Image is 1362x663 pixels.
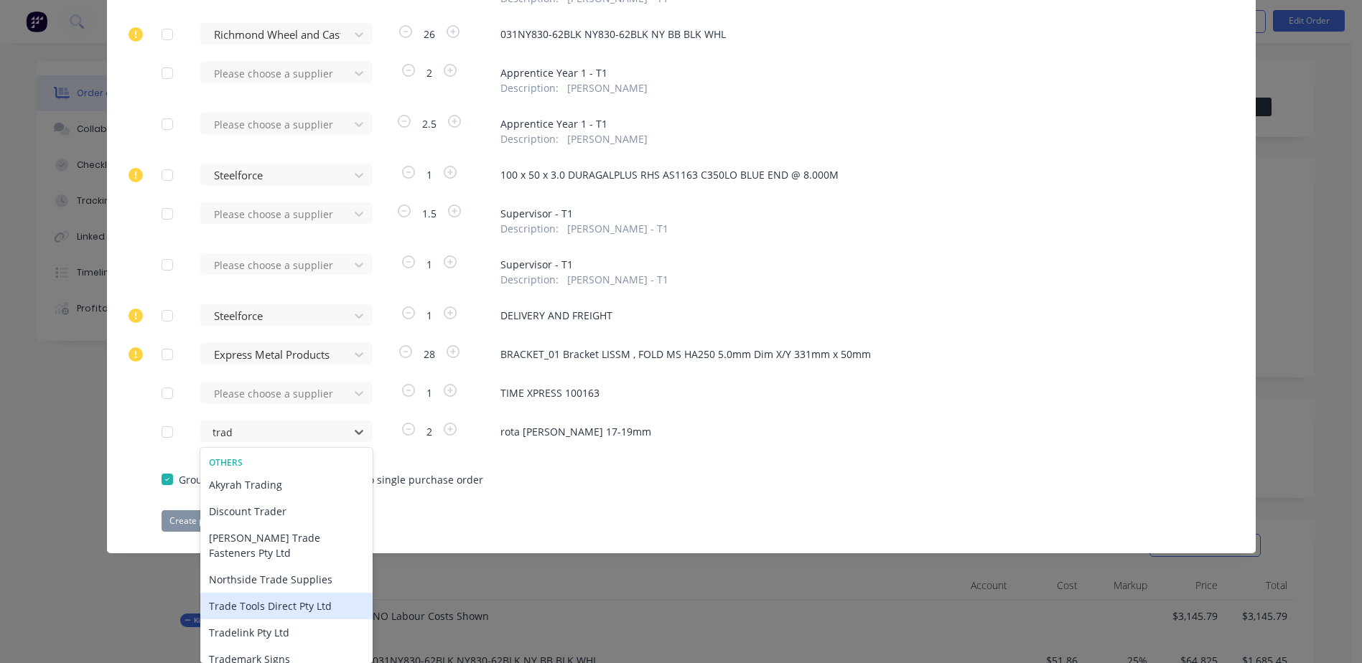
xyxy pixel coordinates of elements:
[500,308,1201,323] span: DELIVERY AND FREIGHT
[200,456,373,469] div: Others
[418,385,441,400] span: 1
[567,221,668,236] span: [PERSON_NAME] - T1
[500,65,1201,80] span: Apprentice Year 1 - T1
[414,116,445,131] span: 2.5
[500,272,559,287] span: Description :
[162,510,254,532] button: Create purchase(s)
[415,27,444,42] span: 26
[200,471,373,498] div: Akyrah Trading
[200,498,373,525] div: Discount Trader
[500,131,559,146] span: Description :
[500,347,1201,362] span: BRACKET_01 Bracket LISSM , FOLD MS HA250 5.0mm Dim X/Y 331mm x 50mm
[500,116,1201,131] span: Apprentice Year 1 - T1
[200,593,373,619] div: Trade Tools Direct Pty Ltd
[500,27,1201,42] span: 031NY830-62BLK NY830-62BLK NY BB BLK WHL
[500,221,559,236] span: Description :
[567,272,668,287] span: [PERSON_NAME] - T1
[500,257,1201,272] span: Supervisor - T1
[500,80,559,95] span: Description :
[500,385,1201,400] span: TIME XPRESS 100163
[567,80,648,95] span: [PERSON_NAME]
[418,308,441,323] span: 1
[500,424,1201,439] span: rota [PERSON_NAME] 17-19mm
[418,424,441,439] span: 2
[200,566,373,593] div: Northside Trade Supplies
[418,167,441,182] span: 1
[500,206,1201,221] span: Supervisor - T1
[414,206,445,221] span: 1.5
[200,525,373,566] div: [PERSON_NAME] Trade Fasteners Pty Ltd
[500,167,1201,182] span: 100 x 50 x 3.0 DURAGALPLUS RHS AS1163 C350LO BLUE END @ 8.000M
[418,257,441,272] span: 1
[200,619,373,646] div: Tradelink Pty Ltd
[567,131,648,146] span: [PERSON_NAME]
[418,65,441,80] span: 2
[415,347,444,362] span: 28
